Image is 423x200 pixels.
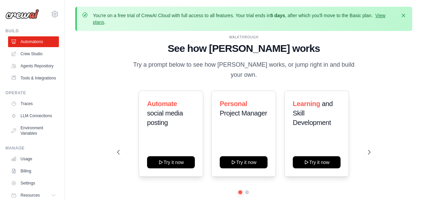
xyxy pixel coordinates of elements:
[117,42,371,55] h1: See how [PERSON_NAME] works
[8,166,59,176] a: Billing
[147,109,183,126] span: social media posting
[5,28,59,34] div: Build
[93,12,396,26] p: You're on a free trial of CrewAI Cloud with full access to all features. Your trial ends in , aft...
[293,100,333,126] span: and Skill Development
[8,110,59,121] a: LLM Connections
[8,154,59,164] a: Usage
[8,61,59,71] a: Agents Repository
[220,100,247,107] span: Personal
[5,90,59,96] div: Operate
[117,35,371,40] div: WALKTHROUGH
[8,123,59,139] a: Environment Variables
[5,145,59,151] div: Manage
[147,156,195,168] button: Try it now
[220,156,268,168] button: Try it now
[8,178,59,189] a: Settings
[293,156,341,168] button: Try it now
[131,60,357,80] p: Try a prompt below to see how [PERSON_NAME] works, or jump right in and build your own.
[293,100,320,107] span: Learning
[21,193,40,198] span: Resources
[8,48,59,59] a: Crew Studio
[270,13,285,18] strong: 5 days
[147,100,177,107] span: Automate
[220,109,267,117] span: Project Manager
[8,98,59,109] a: Traces
[8,73,59,84] a: Tools & Integrations
[5,9,39,19] img: Logo
[8,36,59,47] a: Automations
